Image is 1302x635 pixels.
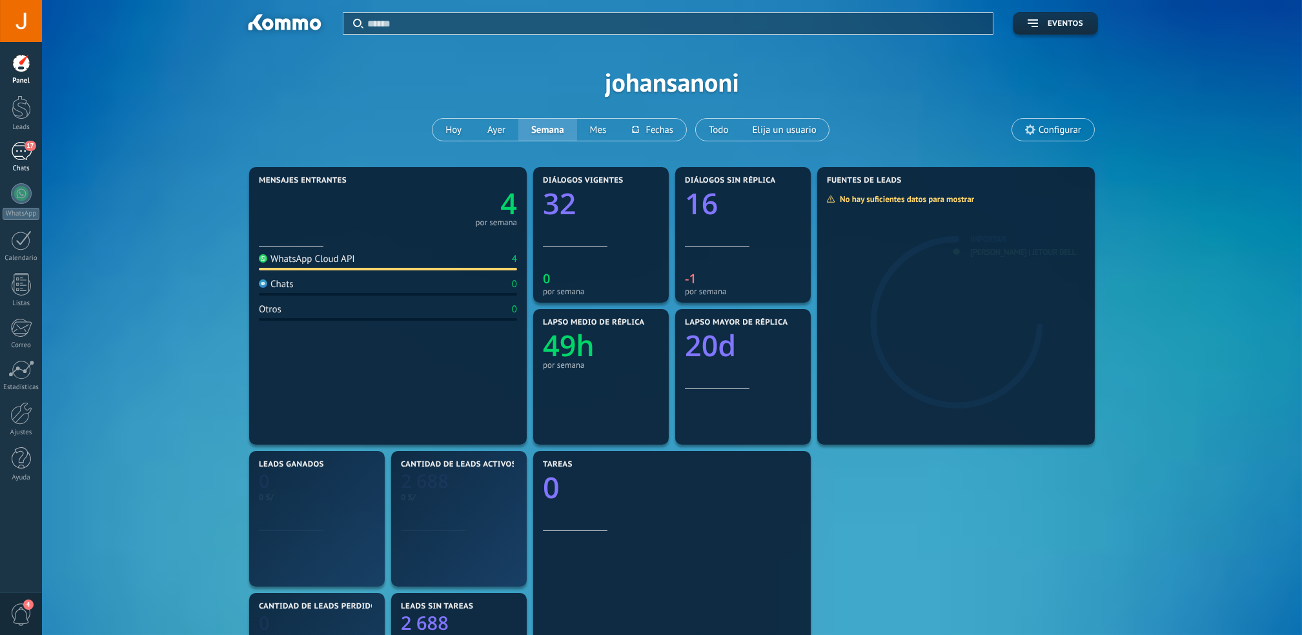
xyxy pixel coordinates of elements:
[401,492,517,503] div: 0 S/
[685,287,801,296] div: por semana
[685,184,718,223] text: 16
[401,460,516,469] span: Cantidad de leads activos
[3,77,40,85] div: Panel
[543,326,595,365] text: 49h
[500,184,517,223] text: 4
[543,460,573,469] span: Tareas
[685,176,776,185] span: Diálogos sin réplica
[3,428,40,437] div: Ajustes
[401,469,449,494] text: 2 688
[543,184,576,223] text: 32
[3,208,39,220] div: WhatsApp
[543,360,659,370] div: por semana
[685,326,736,365] text: 20d
[1013,12,1098,35] button: Eventos
[259,176,347,185] span: Mensajes entrantes
[685,270,697,287] text: -1
[518,119,577,141] button: Semana
[696,119,742,141] button: Todo
[619,119,686,141] button: Fechas
[543,468,801,507] a: 0
[259,278,294,290] div: Chats
[259,279,267,288] img: Chats
[23,600,34,610] span: 4
[259,469,270,494] text: 0
[259,602,381,611] span: Cantidad de leads perdidos
[543,468,560,507] text: 0
[3,299,40,308] div: Listas
[1048,19,1083,28] span: Eventos
[543,176,624,185] span: Diálogos vigentes
[742,119,829,141] button: Elija un usuario
[826,194,983,205] div: No hay suficientes datos para mostrar
[3,474,40,482] div: Ayuda
[543,287,659,296] div: por semana
[401,469,517,494] a: 2 688
[259,253,355,265] div: WhatsApp Cloud API
[3,341,40,350] div: Correo
[259,469,375,494] a: 0
[25,141,36,151] span: 17
[259,254,267,263] img: WhatsApp Cloud API
[474,119,518,141] button: Ayer
[685,318,788,327] span: Lapso mayor de réplica
[401,602,473,611] span: Leads sin tareas
[750,121,819,139] span: Elija un usuario
[685,326,801,365] a: 20d
[259,492,375,503] div: 0 S/
[577,119,620,141] button: Mes
[259,303,281,316] div: Otros
[512,253,517,265] div: 4
[3,254,40,263] div: Calendario
[3,383,40,392] div: Estadísticas
[475,219,517,226] div: por semana
[3,123,40,132] div: Leads
[259,460,324,469] span: Leads ganados
[1039,125,1081,136] span: Configurar
[543,270,550,287] text: 0
[401,570,517,580] div: por semana
[512,278,517,290] div: 0
[827,176,902,185] span: Fuentes de leads
[388,184,517,223] a: 4
[512,303,517,316] div: 0
[543,318,645,327] span: Lapso medio de réplica
[3,165,40,173] div: Chats
[432,119,474,141] button: Hoy
[259,570,375,580] div: por semana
